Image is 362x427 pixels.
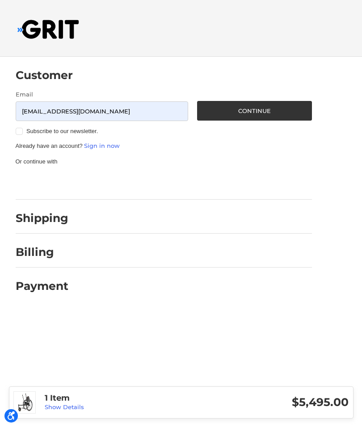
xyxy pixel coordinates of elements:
h2: Payment [16,279,68,293]
img: GRIT All-Terrain Wheelchair and Mobility Equipment [17,20,79,39]
h3: $5,495.00 [197,395,349,409]
p: Already have an account? [16,142,312,151]
span: Subscribe to our newsletter. [26,128,98,134]
h2: Shipping [16,211,68,225]
iframe: PayPal-paypal [13,175,84,191]
a: Sign in now [84,142,120,149]
h3: 1 Item [45,393,197,403]
h2: Billing [16,245,68,259]
p: Or continue with [16,157,312,166]
h2: Customer [16,68,73,82]
a: Show Details [45,403,84,410]
button: Continue [197,101,312,121]
label: Email [16,90,189,99]
img: GRIT Freedom Chair: Pro [14,392,35,413]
